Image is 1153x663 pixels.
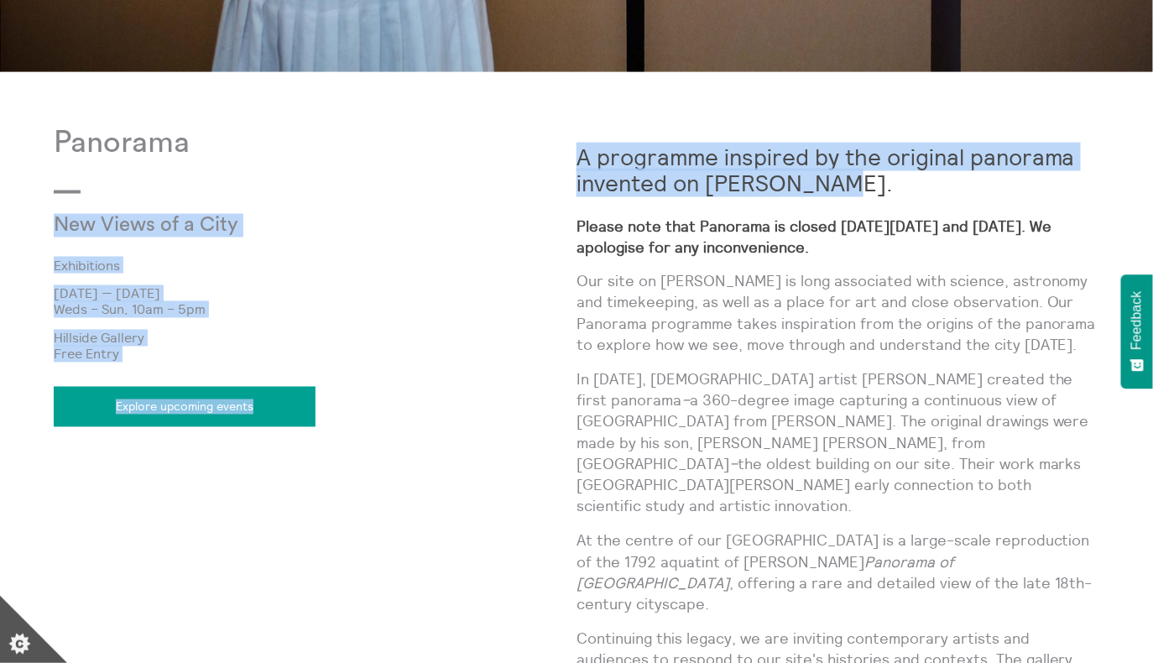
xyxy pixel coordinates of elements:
em: – [729,455,738,474]
p: Hillside Gallery [54,331,576,346]
em: – [681,391,690,410]
p: New Views of a City [54,214,402,238]
p: In [DATE], [DEMOGRAPHIC_DATA] artist [PERSON_NAME] created the first panorama a 360-degree image ... [576,369,1099,517]
p: [DATE] — [DATE] [54,286,576,301]
strong: Please note that Panorama is closed [DATE][DATE] and [DATE]. We apologise for any inconvenience. [576,217,1051,257]
button: Feedback - Show survey [1121,274,1153,389]
p: Panorama [54,126,576,160]
a: Explore upcoming events [54,387,316,427]
span: Feedback [1130,291,1145,350]
p: Free Entry [54,347,576,362]
a: Exhibitions [54,258,550,273]
p: Our site on [PERSON_NAME] is long associated with science, astronomy and timekeeping, as well as ... [576,271,1099,356]
p: At the centre of our [GEOGRAPHIC_DATA] is a large-scale reproduction of the 1792 aquatint of [PER... [576,530,1099,615]
em: Panorama of [GEOGRAPHIC_DATA] [576,553,954,593]
p: Weds – Sun, 10am – 5pm [54,302,576,317]
strong: A programme inspired by the original panorama invented on [PERSON_NAME]. [576,143,1075,197]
